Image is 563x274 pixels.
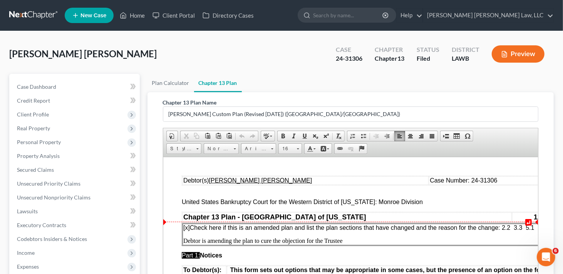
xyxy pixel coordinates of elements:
a: Plan Calculator [147,74,194,92]
a: Decrease Indent [371,131,382,141]
a: Bold [278,131,288,141]
span: Notices [37,95,59,101]
a: Unsecured Priority Claims [11,177,140,191]
a: Insert Special Character [462,131,473,141]
a: Remove Format [333,131,344,141]
a: Align Left [394,131,405,141]
div: 24-31306 [336,54,362,63]
span: Executory Contracts [17,222,66,228]
div: Filed [417,54,439,63]
span: Expenses [17,263,39,270]
span: Normal [204,144,231,154]
span: Secured Claims [17,166,54,173]
a: Increase Indent [382,131,392,141]
a: Paste [202,131,213,141]
iframe: Intercom live chat [537,248,555,266]
a: Insert/Remove Numbered List [347,131,358,141]
span: Client Profile [17,111,49,118]
span: Styles [167,144,194,154]
span: Codebtors Insiders & Notices [17,236,87,242]
a: Help [397,8,422,22]
div: District [452,45,479,54]
a: Underline [299,131,310,141]
a: [PERSON_NAME] [PERSON_NAME] Law, LLC [423,8,553,22]
a: Paste from Word [224,131,235,141]
span: 16 [279,144,294,154]
span: Lawsuits [17,208,38,214]
strong: 12/2021 [370,56,395,64]
a: Insert/Remove Bulleted List [358,131,369,141]
a: Lawsuits [11,204,140,218]
div: Chapter [375,45,404,54]
a: Cut [181,131,191,141]
a: Directory Cases [199,8,258,22]
a: Spell Checker [261,131,275,141]
a: Insert Page Break for Printing [441,131,451,141]
a: Unlink [345,144,356,154]
span: Check here if this is an amended plan and list the plan sections that have changed and the reason... [20,67,371,74]
a: Background Color [318,144,332,154]
span: 13 [397,55,404,62]
span: Property Analysis [17,153,60,159]
a: Undo [236,131,247,141]
span: [PERSON_NAME] [PERSON_NAME] [9,48,157,59]
a: Normal [204,143,239,154]
a: Justify [427,131,437,141]
a: Redo [247,131,258,141]
a: Property Analysis [11,149,140,163]
span: Part 1: [18,95,37,101]
span: Arial [241,144,268,154]
a: Unsecured Nonpriority Claims [11,191,140,204]
span: Real Property [17,125,50,131]
span: Personal Property [17,139,61,145]
span: Case Dashboard [17,83,56,90]
label: Chapter 13 Plan Name [163,98,217,106]
div: Status [417,45,439,54]
a: Chapter 13 Plan [194,74,242,92]
span: To Creditor(s): [20,139,62,146]
div: Chapter [375,54,404,63]
a: Subscript [310,131,321,141]
a: Copy [191,131,202,141]
a: Italic [288,131,299,141]
a: Client Portal [149,8,199,22]
a: Text Color [305,144,318,154]
strong: To Debtor(s): [20,110,58,116]
a: Anchor [356,144,367,154]
a: Paste as plain text [213,131,224,141]
a: Table [451,131,462,141]
span: In the following notice to creditors, you must check each box that applies [67,130,282,137]
span: Credit Report [17,97,50,104]
a: Align Right [416,131,427,141]
div: Case [336,45,362,54]
input: Enter name... [163,107,538,121]
a: Document Properties [167,131,178,141]
strong: This form sets out options that may be appropriate in some cases, but the presence of an option o... [67,110,386,130]
span: New Case [80,13,106,18]
span: 6 [553,248,559,254]
p: Debtor is amending the plan to cure the objection for the Trustee [20,80,395,87]
a: Credit Report [11,94,140,108]
a: Link [335,144,345,154]
a: Styles [166,143,201,154]
input: Search by name... [313,8,384,22]
button: Preview [492,45,545,63]
a: 16 [278,143,302,154]
a: Arial [241,143,276,154]
span: Unsecured Priority Claims [17,180,80,187]
span: [x] [20,67,27,74]
a: Secured Claims [11,163,140,177]
a: Executory Contracts [11,218,140,232]
strong: Your rights may be affected by this plan. Your claim may be reduced, modified, or eliminated. [67,141,339,148]
span: Unsecured Nonpriority Claims [17,194,90,201]
a: Case Dashboard [11,80,140,94]
a: Home [116,8,149,22]
div: LAWB [452,54,479,63]
a: Superscript [321,131,332,141]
